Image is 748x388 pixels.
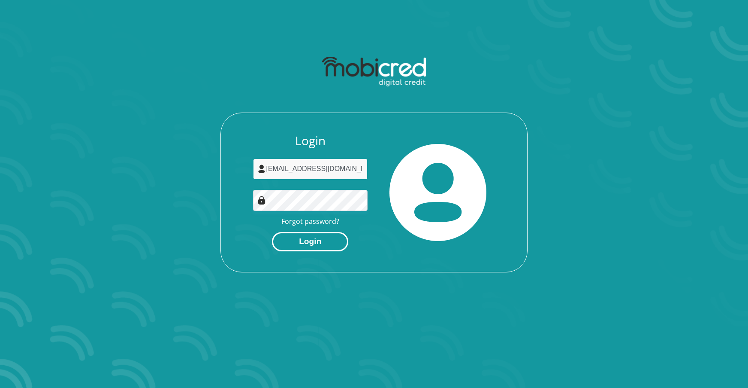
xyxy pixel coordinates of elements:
[257,196,266,205] img: Image
[272,232,348,251] button: Login
[253,159,368,180] input: Username
[253,134,368,148] h3: Login
[257,165,266,173] img: user-icon image
[281,217,339,226] a: Forgot password?
[322,57,425,87] img: mobicred logo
